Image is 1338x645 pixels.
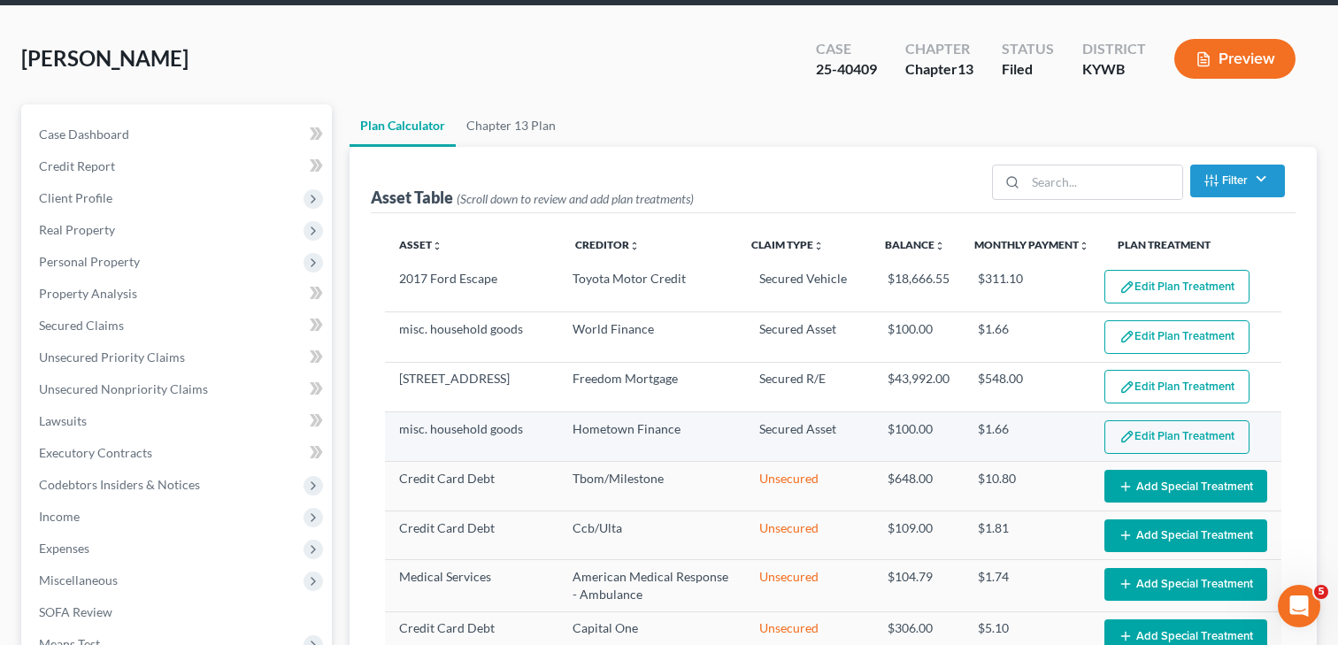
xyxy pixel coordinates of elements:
[1104,470,1267,503] button: Add Special Treatment
[385,511,558,559] td: Credit Card Debt
[39,222,115,237] span: Real Property
[905,39,973,59] div: Chapter
[905,59,973,80] div: Chapter
[385,412,558,462] td: misc. household goods
[885,238,945,251] a: Balanceunfold_more
[873,263,964,312] td: $18,666.55
[1082,39,1146,59] div: District
[1103,227,1281,263] th: Plan Treatment
[558,263,745,312] td: Toyota Motor Credit
[39,477,200,492] span: Codebtors Insiders & Notices
[25,596,332,628] a: SOFA Review
[813,241,824,251] i: unfold_more
[39,381,208,396] span: Unsecured Nonpriority Claims
[964,511,1090,559] td: $1.81
[39,509,80,524] span: Income
[964,560,1090,611] td: $1.74
[25,373,332,405] a: Unsecured Nonpriority Claims
[1104,270,1250,303] button: Edit Plan Treatment
[964,312,1090,362] td: $1.66
[39,572,118,587] span: Miscellaneous
[25,150,332,182] a: Credit Report
[873,362,964,411] td: $43,992.00
[1190,165,1285,197] button: Filter
[1104,568,1267,601] button: Add Special Treatment
[1082,59,1146,80] div: KYWB
[964,462,1090,511] td: $10.80
[25,119,332,150] a: Case Dashboard
[745,263,873,312] td: Secured Vehicle
[1026,165,1182,199] input: Search...
[1002,39,1054,59] div: Status
[1119,280,1134,295] img: edit-pencil-c1479a1de80d8dea1e2430c2f745a3c6a07e9d7aa2eeffe225670001d78357a8.svg
[873,462,964,511] td: $648.00
[456,104,566,147] a: Chapter 13 Plan
[1104,370,1250,403] button: Edit Plan Treatment
[39,413,87,428] span: Lawsuits
[21,45,188,71] span: [PERSON_NAME]
[399,238,442,251] a: Assetunfold_more
[385,462,558,511] td: Credit Card Debt
[1278,585,1320,627] iframe: Intercom live chat
[25,278,332,310] a: Property Analysis
[1314,585,1328,599] span: 5
[934,241,945,251] i: unfold_more
[39,349,185,365] span: Unsecured Priority Claims
[558,511,745,559] td: Ccb/Ulta
[350,104,456,147] a: Plan Calculator
[457,191,694,206] span: (Scroll down to review and add plan treatments)
[745,312,873,362] td: Secured Asset
[371,187,694,208] div: Asset Table
[385,263,558,312] td: 2017 Ford Escape
[25,342,332,373] a: Unsecured Priority Claims
[1104,420,1250,454] button: Edit Plan Treatment
[39,318,124,333] span: Secured Claims
[974,238,1089,251] a: Monthly Paymentunfold_more
[25,405,332,437] a: Lawsuits
[751,238,824,251] a: Claim Typeunfold_more
[1119,429,1134,444] img: edit-pencil-c1479a1de80d8dea1e2430c2f745a3c6a07e9d7aa2eeffe225670001d78357a8.svg
[873,560,964,611] td: $104.79
[385,362,558,411] td: [STREET_ADDRESS]
[558,462,745,511] td: Tbom/Milestone
[39,158,115,173] span: Credit Report
[964,412,1090,462] td: $1.66
[1079,241,1089,251] i: unfold_more
[39,254,140,269] span: Personal Property
[1174,39,1296,79] button: Preview
[873,312,964,362] td: $100.00
[964,263,1090,312] td: $311.10
[39,127,129,142] span: Case Dashboard
[385,560,558,611] td: Medical Services
[745,511,873,559] td: Unsecured
[558,560,745,611] td: American Medical Response - Ambulance
[558,312,745,362] td: World Finance
[745,412,873,462] td: Secured Asset
[745,560,873,611] td: Unsecured
[629,241,640,251] i: unfold_more
[39,541,89,556] span: Expenses
[873,412,964,462] td: $100.00
[385,312,558,362] td: misc. household goods
[1104,320,1250,354] button: Edit Plan Treatment
[957,60,973,77] span: 13
[1119,380,1134,395] img: edit-pencil-c1479a1de80d8dea1e2430c2f745a3c6a07e9d7aa2eeffe225670001d78357a8.svg
[1002,59,1054,80] div: Filed
[39,286,137,301] span: Property Analysis
[1119,329,1134,344] img: edit-pencil-c1479a1de80d8dea1e2430c2f745a3c6a07e9d7aa2eeffe225670001d78357a8.svg
[873,511,964,559] td: $109.00
[25,310,332,342] a: Secured Claims
[816,39,877,59] div: Case
[558,362,745,411] td: Freedom Mortgage
[432,241,442,251] i: unfold_more
[558,412,745,462] td: Hometown Finance
[575,238,640,251] a: Creditorunfold_more
[39,445,152,460] span: Executory Contracts
[816,59,877,80] div: 25-40409
[745,462,873,511] td: Unsecured
[39,604,112,619] span: SOFA Review
[1104,519,1267,552] button: Add Special Treatment
[745,362,873,411] td: Secured R/E
[964,362,1090,411] td: $548.00
[39,190,112,205] span: Client Profile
